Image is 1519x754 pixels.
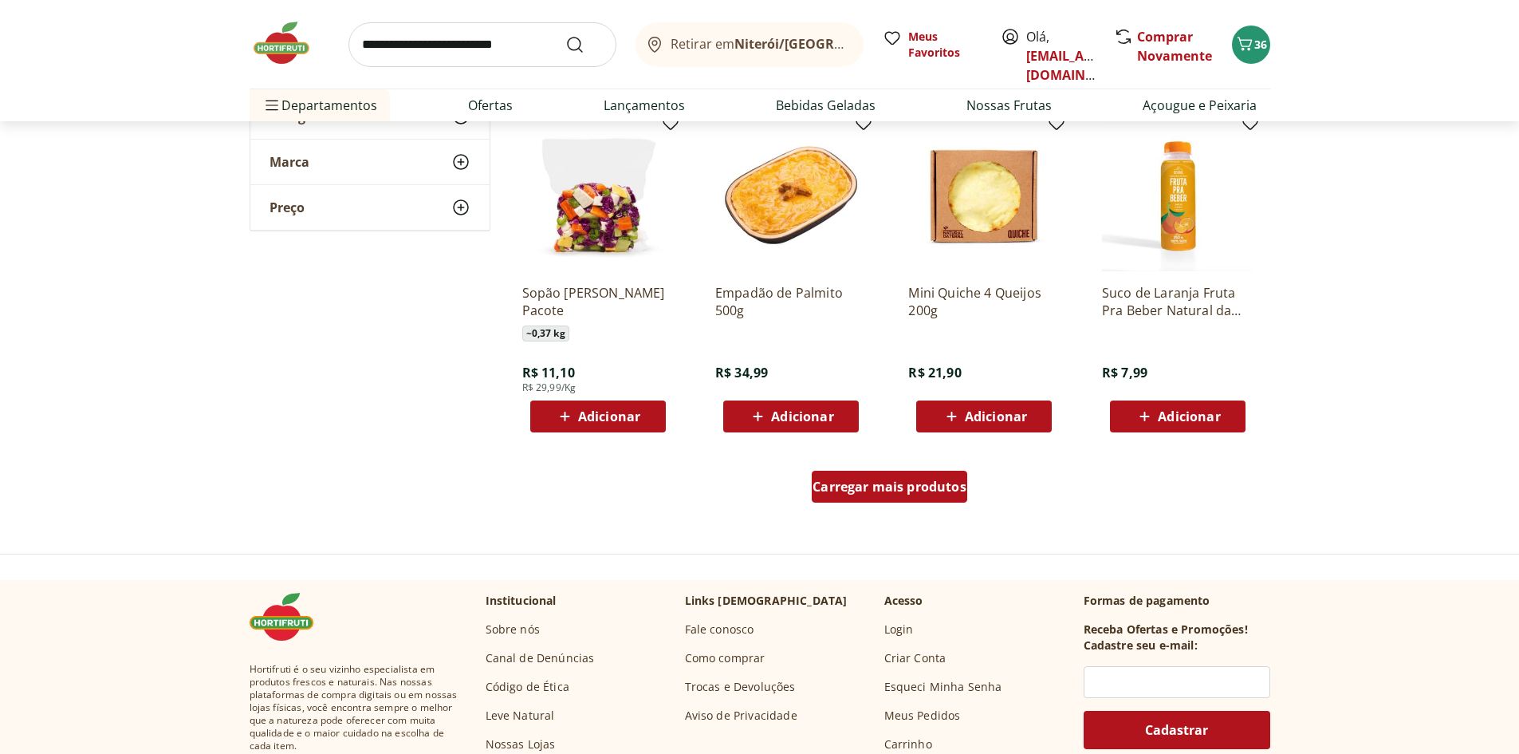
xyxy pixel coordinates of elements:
span: Adicionar [965,410,1027,423]
a: Meus Favoritos [883,29,982,61]
span: R$ 21,90 [908,364,961,381]
a: Açougue e Peixaria [1143,96,1257,115]
button: Adicionar [1110,401,1246,432]
button: Preço [250,185,490,230]
span: ~ 0,37 kg [522,326,569,341]
span: Adicionar [578,410,640,423]
a: Trocas e Devoluções [685,679,796,695]
img: Mini Quiche 4 Queijos 200g [908,120,1060,271]
span: R$ 11,10 [522,364,575,381]
span: R$ 7,99 [1102,364,1147,381]
span: R$ 29,99/Kg [522,381,577,394]
img: Hortifruti [250,593,329,641]
span: Departamentos [262,86,377,124]
span: Olá, [1026,27,1097,85]
p: Acesso [884,593,923,609]
span: Meus Favoritos [908,29,982,61]
span: Preço [270,199,305,215]
img: Suco de Laranja Fruta Pra Beber Natural da Terra 250ml [1102,120,1253,271]
span: Hortifruti é o seu vizinho especialista em produtos frescos e naturais. Nas nossas plataformas de... [250,663,460,752]
a: Nossas Frutas [966,96,1052,115]
a: Login [884,622,914,638]
span: Retirar em [671,37,847,51]
span: Adicionar [1158,410,1220,423]
a: Sobre nós [486,622,540,638]
a: Empadão de Palmito 500g [715,284,867,319]
a: Nossas Lojas [486,736,556,752]
button: Marca [250,140,490,184]
button: Adicionar [723,401,859,432]
a: Mini Quiche 4 Queijos 200g [908,284,1060,319]
h3: Cadastre seu e-mail: [1084,638,1198,653]
a: Comprar Novamente [1137,28,1212,65]
button: Adicionar [530,401,666,432]
span: Carregar mais produtos [813,480,966,493]
span: Adicionar [771,410,833,423]
a: Suco de Laranja Fruta Pra Beber Natural da Terra 250ml [1102,284,1253,319]
button: Submit Search [565,35,604,54]
a: Canal de Denúncias [486,650,595,666]
span: R$ 34,99 [715,364,768,381]
a: Bebidas Geladas [776,96,876,115]
img: Sopão Roxo Cortadinho Pacote [522,120,674,271]
button: Retirar emNiterói/[GEOGRAPHIC_DATA] [636,22,864,67]
h3: Receba Ofertas e Promoções! [1084,622,1248,638]
b: Niterói/[GEOGRAPHIC_DATA] [734,35,916,53]
span: Cadastrar [1145,724,1208,736]
a: Carregar mais produtos [812,471,967,509]
a: Ofertas [468,96,513,115]
a: Esqueci Minha Senha [884,679,1002,695]
a: Código de Ética [486,679,569,695]
input: search [348,22,616,67]
a: Sopão [PERSON_NAME] Pacote [522,284,674,319]
button: Adicionar [916,401,1052,432]
span: Marca [270,154,309,170]
a: Meus Pedidos [884,708,961,724]
p: Formas de pagamento [1084,593,1270,609]
button: Cadastrar [1084,711,1270,749]
a: Criar Conta [884,650,946,666]
a: Carrinho [884,736,932,752]
a: Aviso de Privacidade [685,708,797,724]
p: Institucional [486,593,557,609]
a: Fale conosco [685,622,754,638]
a: Leve Natural [486,708,555,724]
span: 36 [1254,37,1267,52]
a: [EMAIL_ADDRESS][DOMAIN_NAME] [1026,47,1137,84]
p: Links [DEMOGRAPHIC_DATA] [685,593,848,609]
button: Carrinho [1232,26,1270,64]
button: Menu [262,86,281,124]
img: Empadão de Palmito 500g [715,120,867,271]
a: Lançamentos [604,96,685,115]
img: Hortifruti [250,19,329,67]
a: Como comprar [685,650,765,666]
